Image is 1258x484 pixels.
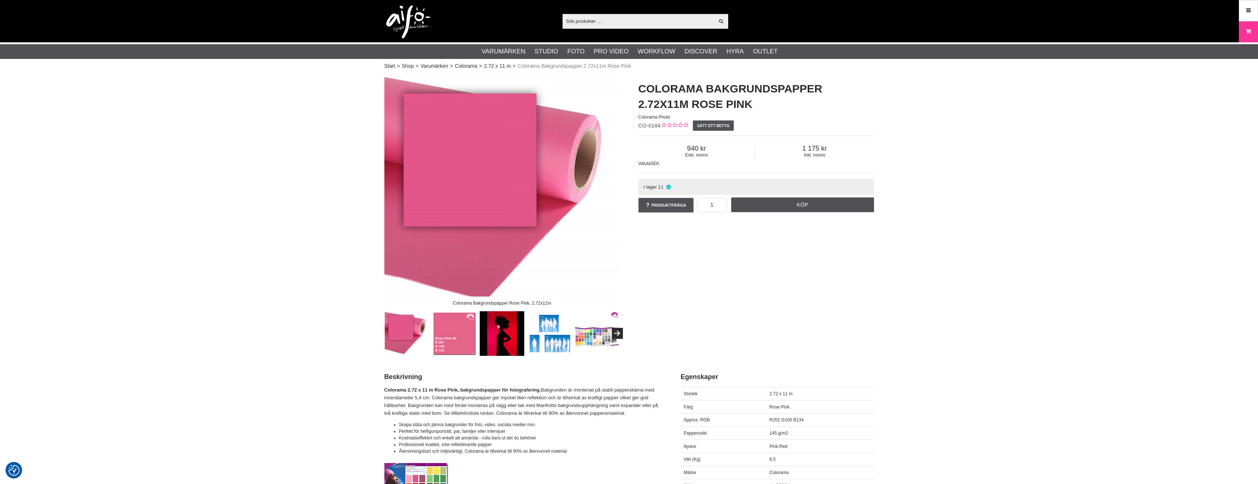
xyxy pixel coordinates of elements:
a: Hyra [726,47,744,56]
a: Colorama [455,62,478,70]
span: Pappersvikt [684,431,707,436]
h2: Egenskaper [681,372,874,382]
span: Inkl. moms [755,152,874,158]
h1: Colorama Bakgrundspapper 2.72x11m Rose Pink [638,81,874,112]
a: Köp [731,197,874,212]
a: Shop [402,62,414,70]
span: Märke [684,470,696,475]
button: Samtyckesinställningar [8,464,20,477]
span: > [397,62,400,70]
span: R201 G100 B134 [769,417,804,422]
a: Varumärken [420,62,448,70]
strong: Colorama 2.72 x 11 m Rose Pink, bakgrundspapper för fotografering. [384,387,541,393]
a: Foto [567,47,585,56]
span: 940 [638,144,755,152]
span: 2.72 x 11 m [769,391,793,396]
li: Professionell kvalitet, icke-reflekterande papper [399,441,662,448]
p: Bakgrunden är monterad på stabil papperskärna med innerdiameter 5,4 cm. Colorama bakgrundspapper ... [384,386,662,417]
span: Vikt (Kg) [684,457,701,462]
img: Rose Pink 84 - Kalibrerad Monitor Adobe RGB 6500K [432,311,477,356]
a: Discover [684,47,717,56]
span: I lager [643,184,657,190]
div: Colorama Bakgrundspapper Rose Pink, 2,72x11m [447,297,557,309]
li: Återvinningsbart och miljövänligt, Colorama är tillverkat till 90% av återvunnet material [399,448,662,455]
a: Studio [535,47,558,56]
span: Exkl. moms [638,152,755,158]
span: Rose Pink [769,404,790,410]
img: Colorama Bakgrundspapper Rose Pink, 2,72x11m [385,311,429,356]
img: Order the Colorama color chart to see the colors live [575,311,619,356]
a: Pro Video [594,47,628,56]
img: Seamless Paper Width Comparison [527,311,572,356]
a: Workflow [638,47,675,56]
div: Kundbetyg: 0 [660,122,688,130]
span: Storlek [684,391,697,396]
img: Revisit consent button [8,465,20,476]
li: Kostnadseffektivt och enkelt att använda - rulla bara ut det du behöver [399,435,662,441]
li: Skapa släta och jämna bakgrunder för foto, video, sociala medier mm. [399,421,662,428]
span: CO-0184 [638,122,661,129]
span: 11 [658,184,664,190]
span: Colorama Photo [638,115,670,120]
img: logo.png [386,6,430,39]
img: Photo Therese Asplund with Rose Pink [480,311,524,356]
span: 6.5 [769,457,776,462]
a: 2.72 x 11 m [484,62,511,70]
button: Next [612,328,623,339]
img: Colorama Bakgrundspapper Rose Pink, 2,72x11m [384,74,620,309]
span: Approx. RGB [684,417,710,422]
i: I lager [665,184,672,190]
span: Colorama Bakgrundspapper 2.72x11m Rose Pink [518,62,631,70]
span: Colorama [769,470,789,475]
a: Varumärken [482,47,525,56]
a: Outlet [753,47,778,56]
li: Perfekt för helfigursporträtt, par, familjer eller intervjuer [399,428,662,435]
span: 1 175 [755,144,874,152]
a: Produktfråga [638,198,694,213]
span: > [513,62,516,70]
span: Valuta [638,161,651,166]
span: Färg [684,404,693,410]
span: > [416,62,419,70]
span: Nyans [684,444,696,449]
a: Start [384,62,395,70]
a: Sätt ett betyg [693,120,734,131]
span: > [450,62,453,70]
span: SEK [651,161,659,166]
input: Sök produkter ... [563,15,715,27]
h2: Beskrivning [384,372,662,382]
span: 145 g/m2 [769,431,788,436]
span: Pink,Red [769,444,787,449]
span: > [479,62,482,70]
